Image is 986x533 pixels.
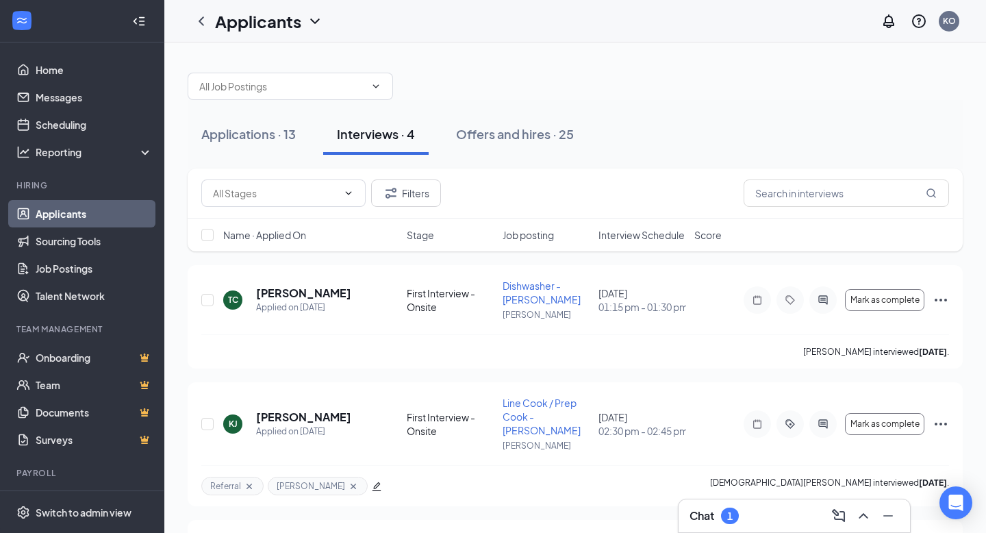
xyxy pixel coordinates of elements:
svg: WorkstreamLogo [15,14,29,27]
b: [DATE] [919,347,947,357]
span: Dishwasher - [PERSON_NAME] [503,280,581,306]
svg: MagnifyingGlass [926,188,937,199]
span: 01:15 pm - 01:30 pm [598,300,686,314]
a: Applicants [36,200,153,227]
a: Scheduling [36,111,153,138]
a: SurveysCrown [36,426,153,454]
h3: Chat [690,508,714,523]
svg: Tag [782,295,798,306]
button: Mark as complete [845,413,924,435]
input: All Job Postings [199,79,365,94]
h5: [PERSON_NAME] [256,410,351,425]
button: ComposeMessage [828,505,850,527]
a: Home [36,56,153,84]
span: Referral [210,480,241,492]
svg: ChevronUp [855,508,872,524]
p: [PERSON_NAME] [503,309,590,321]
div: First Interview - Onsite [407,410,494,438]
a: OnboardingCrown [36,344,153,371]
svg: ActiveTag [782,419,798,430]
svg: ChevronDown [307,13,323,29]
div: Applications · 13 [201,125,296,142]
button: Mark as complete [845,289,924,311]
svg: Ellipses [933,292,949,308]
div: 1 [727,510,733,522]
span: Interview Schedule [598,228,685,242]
svg: Note [749,419,766,430]
div: Open Intercom Messenger [939,486,972,519]
span: Stage [407,228,434,242]
h1: Applicants [215,10,301,33]
svg: Collapse [132,14,146,28]
svg: Note [749,295,766,306]
span: Job posting [503,228,554,242]
span: Score [694,228,722,242]
div: Offers and hires · 25 [456,125,574,142]
div: TC [228,294,238,306]
div: KO [943,15,956,27]
div: Payroll [16,467,150,479]
span: edit [372,482,381,491]
a: Messages [36,84,153,111]
div: Reporting [36,145,153,159]
svg: Cross [348,481,359,492]
svg: ChevronDown [343,188,354,199]
div: Interviews · 4 [337,125,415,142]
svg: Filter [383,185,399,201]
svg: Analysis [16,145,30,159]
a: PayrollCrown [36,488,153,515]
button: Minimize [877,505,899,527]
svg: ComposeMessage [831,508,847,524]
div: KJ [229,418,238,430]
div: [DATE] [598,410,686,438]
div: First Interview - Onsite [407,286,494,314]
button: ChevronUp [852,505,874,527]
svg: Cross [244,481,255,492]
a: Job Postings [36,255,153,282]
p: [PERSON_NAME] [503,440,590,451]
span: Mark as complete [850,419,920,429]
span: Name · Applied On [223,228,306,242]
input: All Stages [213,186,338,201]
svg: Settings [16,506,30,519]
svg: ChevronDown [370,81,381,92]
div: [DATE] [598,286,686,314]
div: Hiring [16,179,150,191]
input: Search in interviews [744,179,949,207]
b: [DATE] [919,478,947,488]
button: Filter Filters [371,179,441,207]
svg: ChevronLeft [193,13,210,29]
a: TeamCrown [36,371,153,399]
div: Applied on [DATE] [256,425,351,438]
p: [DEMOGRAPHIC_DATA][PERSON_NAME] interviewed . [710,477,949,495]
p: [PERSON_NAME] interviewed . [803,346,949,358]
a: Talent Network [36,282,153,310]
h5: [PERSON_NAME] [256,286,351,301]
span: Line Cook / Prep Cook - [PERSON_NAME] [503,397,581,436]
div: Applied on [DATE] [256,301,351,314]
svg: Notifications [881,13,897,29]
svg: ActiveChat [815,419,831,430]
span: 02:30 pm - 02:45 pm [598,424,686,438]
svg: Minimize [880,508,896,524]
svg: QuestionInfo [911,13,927,29]
svg: ActiveChat [815,295,831,306]
a: DocumentsCrown [36,399,153,426]
svg: Ellipses [933,416,949,432]
div: Team Management [16,323,150,335]
a: Sourcing Tools [36,227,153,255]
span: [PERSON_NAME] [277,480,345,492]
span: Mark as complete [850,295,920,305]
div: Switch to admin view [36,506,131,519]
